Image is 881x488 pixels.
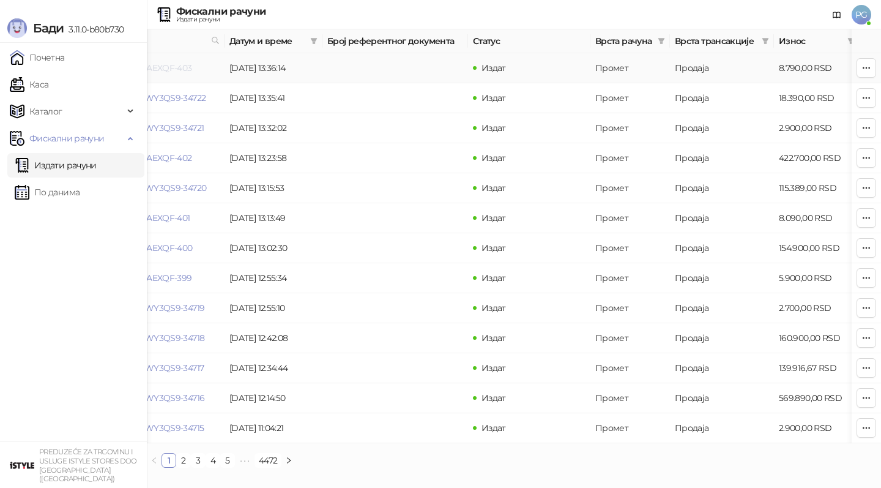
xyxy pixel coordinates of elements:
[79,353,225,383] td: 5HWY3QS9-5HWY3QS9-34717
[468,29,590,53] th: Статус
[774,413,860,443] td: 2.900,00 RSD
[590,83,670,113] td: Промет
[590,353,670,383] td: Промет
[670,173,774,203] td: Продаја
[206,454,220,467] a: 4
[670,293,774,323] td: Продаја
[79,29,225,53] th: Број рачуна
[774,173,860,203] td: 115.389,00 RSD
[308,32,320,50] span: filter
[225,173,322,203] td: [DATE] 13:15:53
[774,383,860,413] td: 569.890,00 RSD
[225,413,322,443] td: [DATE] 11:04:21
[481,362,506,374] span: Издат
[595,34,653,48] span: Врста рачуна
[79,83,225,113] td: 5HWY3QS9-5HWY3QS9-34722
[7,18,27,38] img: Logo
[310,37,318,45] span: filter
[658,37,665,45] span: filter
[481,302,506,313] span: Издат
[151,457,158,464] span: left
[225,203,322,233] td: [DATE] 13:13:49
[79,233,225,263] td: ERPAEXQF-ERPAEXQF-400
[281,453,296,468] li: Следећа страна
[670,113,774,143] td: Продаја
[84,62,192,73] a: ERPAEXQF-ERPAEXQF-403
[229,34,305,48] span: Датум и време
[79,173,225,203] td: 5HWY3QS9-5HWY3QS9-34720
[84,242,193,253] a: ERPAEXQF-ERPAEXQF-400
[590,203,670,233] td: Промет
[774,113,860,143] td: 2.900,00 RSD
[774,293,860,323] td: 2.700,00 RSD
[79,203,225,233] td: ERPAEXQF-ERPAEXQF-401
[10,453,34,478] img: 64x64-companyLogo-77b92cf4-9946-4f36-9751-bf7bb5fd2c7d.png
[39,448,137,483] small: PREDUZEĆE ZA TRGOVINU I USLUGE ISTYLE STORES DOO [GEOGRAPHIC_DATA] ([GEOGRAPHIC_DATA])
[670,83,774,113] td: Продаја
[162,453,176,468] li: 1
[774,263,860,293] td: 5.900,00 RSD
[845,32,857,50] span: filter
[481,422,506,434] span: Издат
[774,83,860,113] td: 18.390,00 RSD
[79,293,225,323] td: 5HWY3QS9-5HWY3QS9-34719
[79,53,225,83] td: ERPAEXQF-ERPAEXQF-403
[15,153,97,178] a: Издати рачуни
[774,353,860,383] td: 139.916,67 RSD
[481,122,506,133] span: Издат
[225,263,322,293] td: [DATE] 12:55:34
[176,7,266,17] div: Фискални рачуни
[852,5,871,24] span: PG
[79,413,225,443] td: 5HWY3QS9-5HWY3QS9-34715
[670,413,774,443] td: Продаја
[235,453,255,468] li: Следећих 5 Страна
[225,143,322,173] td: [DATE] 13:23:58
[675,34,757,48] span: Врста трансакције
[79,263,225,293] td: ERPAEXQF-ERPAEXQF-399
[79,113,225,143] td: 5HWY3QS9-5HWY3QS9-34721
[670,263,774,293] td: Продаја
[590,263,670,293] td: Промет
[79,323,225,353] td: 5HWY3QS9-5HWY3QS9-34718
[281,453,296,468] button: right
[779,34,842,48] span: Износ
[774,53,860,83] td: 8.790,00 RSD
[481,152,506,163] span: Издат
[762,37,769,45] span: filter
[191,453,206,468] li: 3
[235,453,255,468] span: •••
[827,5,847,24] a: Документација
[481,272,506,283] span: Издат
[590,323,670,353] td: Промет
[481,92,506,103] span: Издат
[255,454,281,467] a: 4472
[255,453,281,468] li: 4472
[177,454,190,467] a: 2
[79,143,225,173] td: ERPAEXQF-ERPAEXQF-402
[225,383,322,413] td: [DATE] 12:14:50
[670,233,774,263] td: Продаја
[759,32,771,50] span: filter
[481,182,506,193] span: Издат
[481,332,506,343] span: Издат
[590,53,670,83] td: Промет
[655,32,667,50] span: filter
[191,454,205,467] a: 3
[225,353,322,383] td: [DATE] 12:34:44
[79,383,225,413] td: 5HWY3QS9-5HWY3QS9-34716
[774,143,860,173] td: 422.700,00 RSD
[225,53,322,83] td: [DATE] 13:36:14
[162,454,176,467] a: 1
[221,454,234,467] a: 5
[774,323,860,353] td: 160.900,00 RSD
[774,203,860,233] td: 8.090,00 RSD
[10,72,48,97] a: Каса
[33,21,64,36] span: Бади
[84,152,192,163] a: ERPAEXQF-ERPAEXQF-402
[176,453,191,468] li: 2
[670,323,774,353] td: Продаја
[670,353,774,383] td: Продаја
[29,99,62,124] span: Каталог
[774,233,860,263] td: 154.900,00 RSD
[285,457,292,464] span: right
